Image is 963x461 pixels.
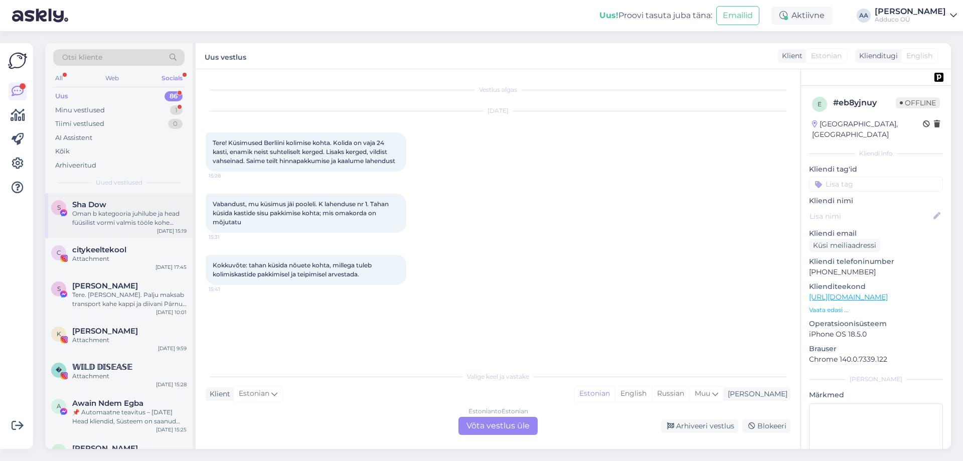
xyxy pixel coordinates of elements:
div: [DATE] 10:01 [156,309,187,316]
div: Attachment [72,254,187,263]
span: Estonian [239,388,269,399]
div: [PERSON_NAME] [875,8,946,16]
span: Sha Dow [72,200,106,209]
span: S [57,285,61,292]
span: Kokkuvõte: tahan küsida nõuete kohta, millega tuleb kolimiskastide pakkimisel ja teipimisel arves... [213,261,373,278]
div: Adduco OÜ [875,16,946,24]
div: # eb8yjnuy [833,97,896,109]
span: S [57,204,61,211]
p: [PHONE_NUMBER] [809,267,943,277]
div: 📌 Automaatne teavitus – [DATE] Head kliendid, Süsteem on saanud teie lehe kohta [PERSON_NAME] kaa... [72,408,187,426]
span: c [57,249,61,256]
div: Klienditugi [855,51,898,61]
span: Eneli Karm [72,444,138,453]
b: Uus! [599,11,618,20]
div: [PERSON_NAME] [809,375,943,384]
div: 0 [168,119,183,129]
div: Web [103,72,121,85]
div: Kõik [55,146,70,157]
span: e [818,100,822,108]
span: 15:31 [209,233,246,241]
span: Uued vestlused [96,178,142,187]
span: Sergei Dvoskin [72,281,138,290]
div: Tiimi vestlused [55,119,104,129]
p: Brauser [809,344,943,354]
img: Askly Logo [8,51,27,70]
div: AA [857,9,871,23]
a: [URL][DOMAIN_NAME] [809,292,888,301]
p: Kliendi tag'id [809,164,943,175]
div: 86 [165,91,183,101]
div: Proovi tasuta juba täna: [599,10,712,22]
div: Estonian [574,386,615,401]
span: Otsi kliente [62,52,102,63]
span: Estonian [811,51,842,61]
div: Attachment [72,336,187,345]
div: [DATE] 15:28 [156,381,187,388]
span: 15:28 [209,172,246,180]
span: E [57,447,61,455]
span: A [57,402,61,410]
p: Kliendi nimi [809,196,943,206]
div: Kliendi info [809,149,943,158]
div: [DATE] 17:45 [155,263,187,271]
div: Estonian to Estonian [468,407,528,416]
div: [DATE] [206,106,790,115]
span: Muu [695,389,710,398]
input: Lisa tag [809,177,943,192]
div: Arhiveeritud [55,161,96,171]
a: [PERSON_NAME]Adduco OÜ [875,8,957,24]
div: Russian [652,386,689,401]
div: Küsi meiliaadressi [809,239,880,252]
div: Klient [778,51,802,61]
span: citykeeltekool [72,245,126,254]
span: Vabandust, mu küsimus jäi pooleli. K lahenduse nr 1. Tahan küsida kastide sisu pakkimise kohta; m... [213,200,390,226]
label: Uus vestlus [205,49,246,63]
button: Emailid [716,6,759,25]
div: [DATE] 9:59 [158,345,187,352]
p: Kliendi email [809,228,943,239]
div: [DATE] 15:25 [156,426,187,433]
span: � [56,366,62,374]
div: Socials [159,72,185,85]
div: Aktiivne [771,7,833,25]
span: English [906,51,932,61]
div: [GEOGRAPHIC_DATA], [GEOGRAPHIC_DATA] [812,119,923,140]
p: Klienditeekond [809,281,943,292]
p: Chrome 140.0.7339.122 [809,354,943,365]
div: All [53,72,65,85]
div: Valige keel ja vastake [206,372,790,381]
span: Awain Ndem Egba [72,399,143,408]
div: Klient [206,389,230,399]
div: English [615,386,652,401]
div: AI Assistent [55,133,92,143]
p: Operatsioonisüsteem [809,319,943,329]
div: Tere. [PERSON_NAME]. Palju maksab transport kahe kappi ja diivani Pärnu Papiniidu 33 1 korrus naa... [72,290,187,309]
p: Vaata edasi ... [809,305,943,315]
div: Vestlus algas [206,85,790,94]
div: [DATE] 15:19 [157,227,187,235]
span: K [57,330,61,338]
div: Võta vestlus üle [458,417,538,435]
div: Arhiveeri vestlus [661,419,738,433]
span: Offline [896,97,940,108]
span: 𝕎𝕀𝕃𝔻 𝔻𝕀𝕊𝔼𝔸𝕊𝔼 [72,363,132,372]
p: Märkmed [809,390,943,400]
div: Uus [55,91,68,101]
p: iPhone OS 18.5.0 [809,329,943,340]
p: Kliendi telefoninumber [809,256,943,267]
span: Kohvik Hubala [72,327,138,336]
input: Lisa nimi [810,211,931,222]
div: Oman b kategooria juhilube ja head füüsilist vormi valmis tööle kohe asuma [72,209,187,227]
div: [PERSON_NAME] [724,389,787,399]
span: 15:41 [209,285,246,293]
div: Attachment [72,372,187,381]
img: pd [934,73,943,82]
div: 1 [170,105,183,115]
span: Tere! Küsimused Berliini kolimise kohta. Kolida on vaja 24 kasti, enamik neist suhteliselt kerged... [213,139,395,165]
div: Blokeeri [742,419,790,433]
div: Minu vestlused [55,105,105,115]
